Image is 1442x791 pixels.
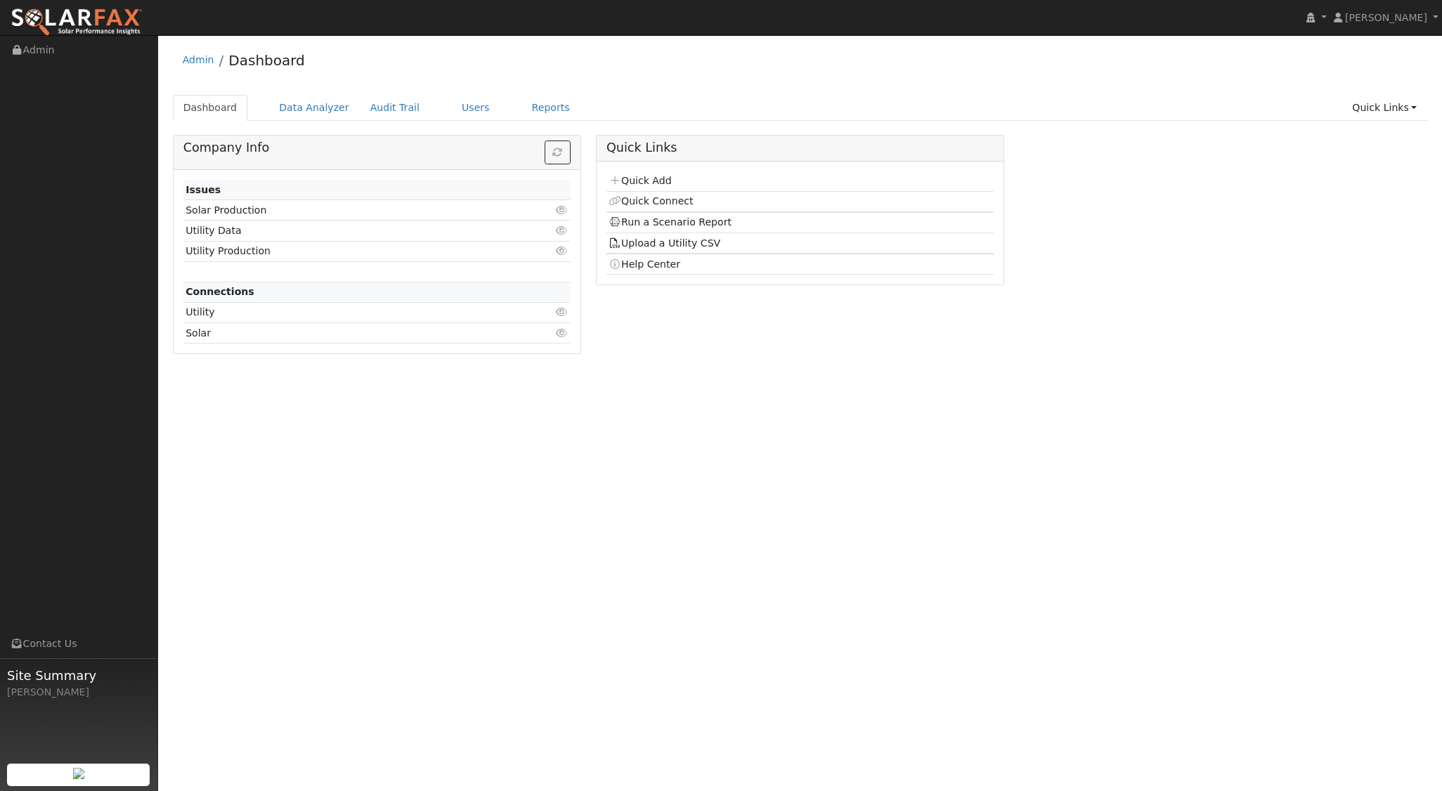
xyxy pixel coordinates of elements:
[609,237,720,249] a: Upload a Utility CSV
[609,259,680,270] a: Help Center
[183,323,508,344] td: Solar
[183,200,508,221] td: Solar Production
[183,221,508,241] td: Utility Data
[183,140,571,155] h5: Company Info
[7,666,150,685] span: Site Summary
[183,54,214,65] a: Admin
[173,95,248,121] a: Dashboard
[609,216,732,228] a: Run a Scenario Report
[268,95,360,121] a: Data Analyzer
[1342,95,1427,121] a: Quick Links
[556,246,569,256] i: Click to view
[7,685,150,700] div: [PERSON_NAME]
[11,8,143,37] img: SolarFax
[183,241,508,261] td: Utility Production
[1345,12,1427,23] span: [PERSON_NAME]
[451,95,500,121] a: Users
[521,95,580,121] a: Reports
[609,175,671,186] a: Quick Add
[360,95,430,121] a: Audit Trail
[556,328,569,338] i: Click to view
[556,225,569,235] i: Click to view
[609,195,693,207] a: Quick Connect
[556,205,569,215] i: Click to view
[186,184,221,195] strong: Issues
[186,286,254,297] strong: Connections
[556,307,569,317] i: Click to view
[183,302,508,322] td: Utility
[606,140,994,155] h5: Quick Links
[228,52,305,69] a: Dashboard
[73,768,84,779] img: retrieve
